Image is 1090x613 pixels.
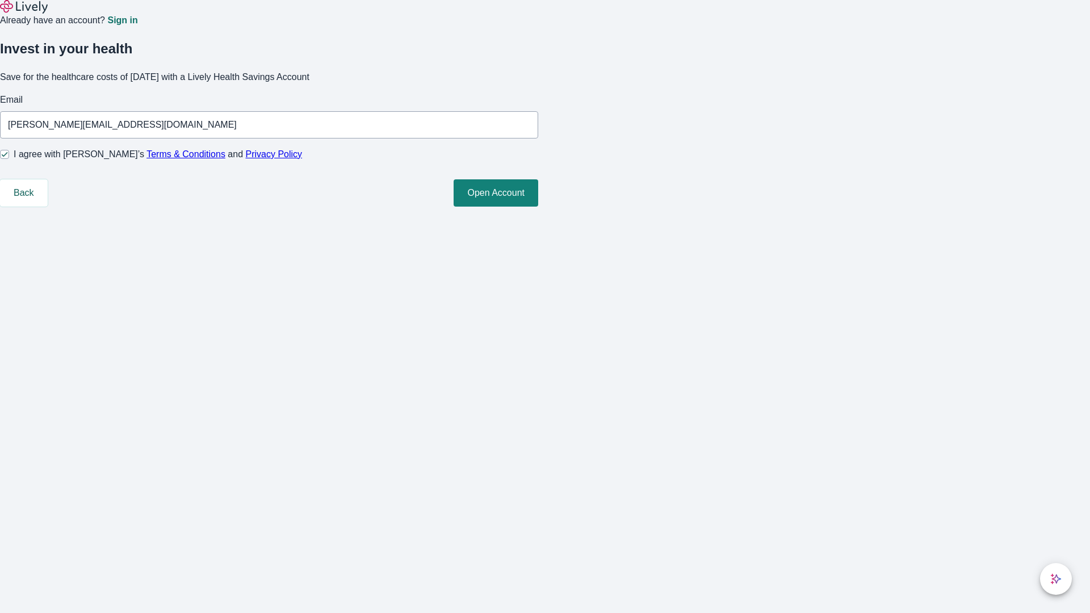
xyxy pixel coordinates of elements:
button: Open Account [454,179,538,207]
button: chat [1040,563,1072,595]
svg: Lively AI Assistant [1050,573,1062,585]
a: Terms & Conditions [146,149,225,159]
a: Privacy Policy [246,149,303,159]
span: I agree with [PERSON_NAME]’s and [14,148,302,161]
a: Sign in [107,16,137,25]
